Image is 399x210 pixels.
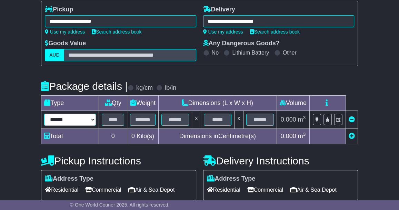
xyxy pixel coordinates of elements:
td: Qty [99,96,127,111]
h4: Delivery Instructions [203,155,358,166]
span: 0.000 [281,116,296,123]
td: Dimensions (L x W x H) [158,96,277,111]
sup: 3 [303,115,306,120]
td: x [192,111,201,129]
span: 0 [131,133,135,140]
span: Commercial [247,184,283,195]
td: Type [41,96,99,111]
label: Delivery [203,6,235,13]
label: Address Type [207,175,256,183]
sup: 3 [303,132,306,137]
span: Residential [45,184,78,195]
td: Kilo(s) [127,129,159,144]
a: Use my address [203,29,243,35]
a: Search address book [92,29,141,35]
label: Other [283,49,297,56]
td: 0 [99,129,127,144]
span: Air & Sea Depot [290,184,337,195]
td: x [234,111,243,129]
td: Total [41,129,99,144]
label: Any Dangerous Goods? [203,40,280,47]
label: kg/cm [136,84,153,92]
label: Lithium Battery [232,49,269,56]
span: Commercial [85,184,121,195]
td: Dimensions in Centimetre(s) [158,129,277,144]
span: 0.000 [281,133,296,140]
a: Remove this item [349,116,355,123]
label: Goods Value [45,40,86,47]
td: Weight [127,96,159,111]
span: m [298,133,306,140]
label: lb/in [165,84,176,92]
h4: Package details | [41,80,128,92]
span: Air & Sea Depot [128,184,175,195]
span: m [298,116,306,123]
a: Add new item [349,133,355,140]
h4: Pickup Instructions [41,155,196,166]
td: Volume [277,96,309,111]
label: Pickup [45,6,73,13]
a: Search address book [250,29,300,35]
span: © One World Courier 2025. All rights reserved. [70,202,170,208]
span: Residential [207,184,240,195]
label: Address Type [45,175,93,183]
a: Use my address [45,29,85,35]
label: AUD [45,49,64,61]
label: No [212,49,219,56]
